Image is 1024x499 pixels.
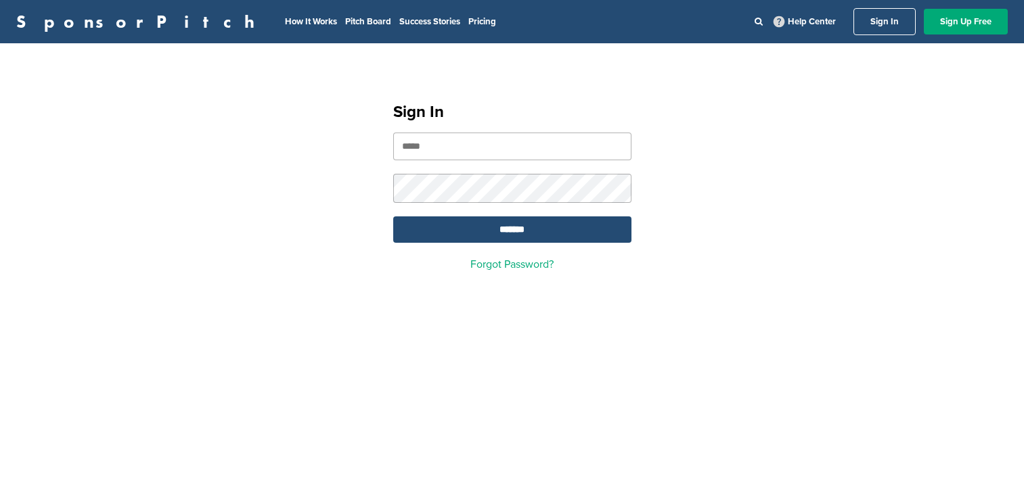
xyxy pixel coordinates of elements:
a: Pitch Board [345,16,391,27]
a: Sign Up Free [924,9,1008,34]
a: Sign In [853,8,916,35]
a: Pricing [468,16,496,27]
a: Help Center [771,14,839,30]
h1: Sign In [393,100,631,124]
a: Forgot Password? [470,258,554,271]
a: Success Stories [399,16,460,27]
a: SponsorPitch [16,13,263,30]
a: How It Works [285,16,337,27]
